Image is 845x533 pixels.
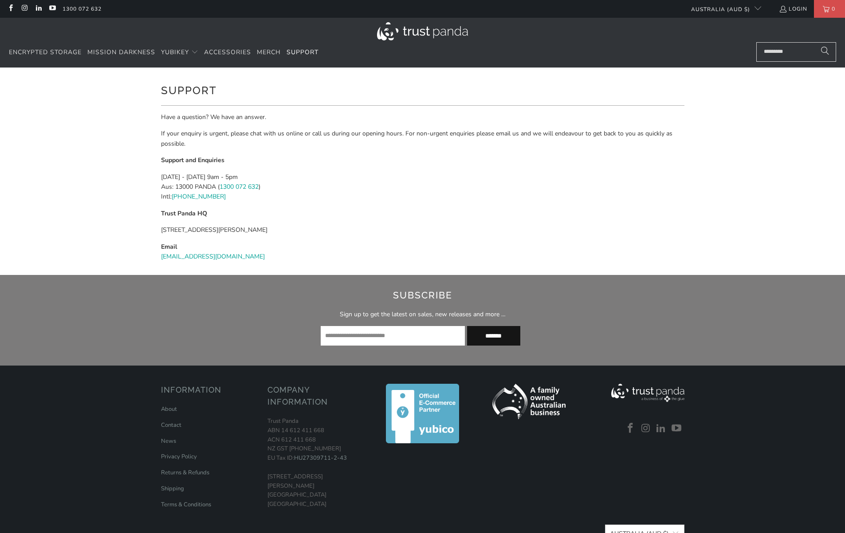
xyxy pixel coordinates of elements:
a: Trust Panda Australia on LinkedIn [35,5,42,12]
a: Trust Panda Australia on YouTube [48,5,56,12]
strong: Email [161,243,177,251]
a: [EMAIL_ADDRESS][DOMAIN_NAME] [161,252,265,261]
h1: Support [161,81,684,99]
a: Shipping [161,485,184,493]
strong: Trust Panda HQ [161,209,207,218]
button: Search [814,42,836,62]
a: Contact [161,421,181,429]
p: [DATE] - [DATE] 9am - 5pm Aus: 13000 PANDA ( ) Intl: [161,172,684,202]
span: Support [287,48,318,56]
img: Trust Panda Australia [377,22,468,40]
a: Accessories [204,42,251,63]
p: [STREET_ADDRESS][PERSON_NAME] [161,225,684,235]
a: Trust Panda Australia on Facebook [624,423,637,434]
strong: Support and Enquiries [161,156,224,164]
span: Accessories [204,48,251,56]
input: Search... [756,42,836,62]
p: Sign up to get the latest on sales, new releases and more … [172,310,673,319]
span: YubiKey [161,48,189,56]
p: Have a question? We have an answer. [161,112,684,122]
p: Trust Panda ABN 14 612 411 668 ACN 612 411 668 NZ GST [PHONE_NUMBER] EU Tax ID: [STREET_ADDRESS][... [267,417,365,509]
a: News [161,437,176,445]
a: Trust Panda Australia on Facebook [7,5,14,12]
a: About [161,405,177,413]
a: Terms & Conditions [161,501,211,509]
p: If your enquiry is urgent, please chat with us online or call us during our opening hours. For no... [161,129,684,149]
a: HU27309711-2-43 [294,454,347,462]
nav: Translation missing: en.navigation.header.main_nav [9,42,318,63]
a: Privacy Policy [161,453,197,461]
a: Trust Panda Australia on Instagram [639,423,652,434]
a: 1300 072 632 [63,4,102,14]
a: Mission Darkness [87,42,155,63]
a: 1300 072 632 [220,183,259,191]
span: Mission Darkness [87,48,155,56]
h2: Subscribe [172,288,673,302]
a: Trust Panda Australia on YouTube [670,423,684,434]
a: Encrypted Storage [9,42,82,63]
a: [PHONE_NUMBER] [172,192,226,201]
span: Encrypted Storage [9,48,82,56]
a: Returns & Refunds [161,469,209,477]
span: Merch [257,48,281,56]
a: Trust Panda Australia on Instagram [20,5,28,12]
a: Merch [257,42,281,63]
a: Support [287,42,318,63]
a: Trust Panda Australia on LinkedIn [655,423,668,434]
a: Login [779,4,807,14]
summary: YubiKey [161,42,198,63]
